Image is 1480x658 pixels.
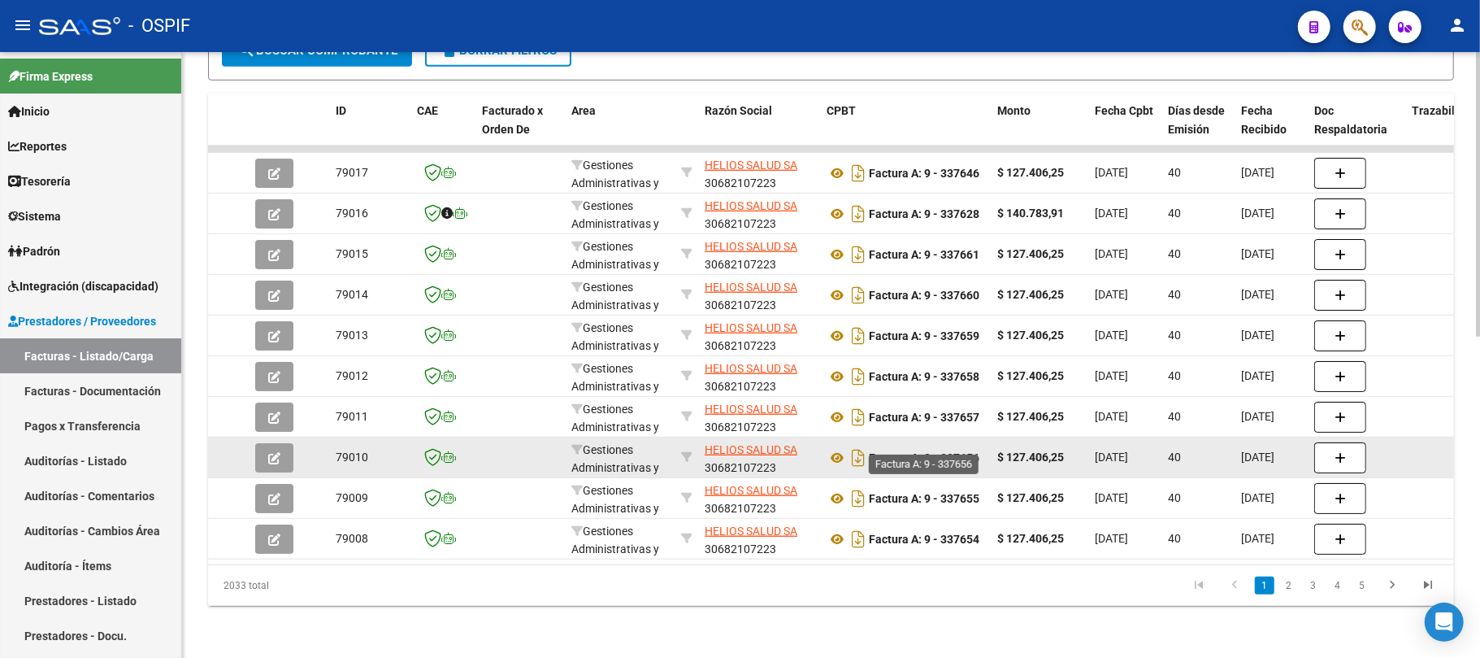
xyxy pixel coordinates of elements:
[1352,577,1372,595] a: 5
[1095,532,1128,545] span: [DATE]
[128,8,190,44] span: - OSPIF
[869,329,979,342] strong: Factura A: 9 - 337659
[336,207,368,220] span: 79016
[571,281,659,331] span: Gestiones Administrativas y Otros
[1301,572,1326,599] li: page 3
[997,104,1031,117] span: Monto
[1277,572,1301,599] li: page 2
[571,199,659,250] span: Gestiones Administrativas y Otros
[705,362,797,375] span: HELIOS SALUD SA
[565,94,675,165] datatable-header-cell: Area
[571,321,659,372] span: Gestiones Administrativas y Otros
[1425,603,1464,642] div: Open Intercom Messenger
[1168,369,1181,382] span: 40
[1095,329,1128,342] span: [DATE]
[869,370,979,383] strong: Factura A: 9 - 337658
[1095,369,1128,382] span: [DATE]
[482,104,543,136] span: Facturado x Orden De
[869,492,979,505] strong: Factura A: 9 - 337655
[869,167,979,180] strong: Factura A: 9 - 337646
[997,329,1064,342] strong: $ 127.406,25
[8,242,60,260] span: Padrón
[1304,577,1323,595] a: 3
[705,484,797,497] span: HELIOS SALUD SA
[1095,451,1128,464] span: [DATE]
[869,451,979,464] strong: Factura A: 9 - 337656
[1095,207,1128,220] span: [DATE]
[997,288,1064,301] strong: $ 127.406,25
[1252,572,1277,599] li: page 1
[1447,15,1467,35] mat-icon: person
[336,329,368,342] span: 79013
[329,94,410,165] datatable-header-cell: ID
[848,201,869,227] i: Descargar documento
[848,364,869,390] i: Descargar documento
[1095,410,1128,423] span: [DATE]
[1314,104,1387,136] span: Doc Respaldatoria
[997,166,1064,179] strong: $ 127.406,25
[1241,166,1274,179] span: [DATE]
[1241,532,1274,545] span: [DATE]
[705,360,814,394] div: 30682107223
[571,362,659,412] span: Gestiones Administrativas y Otros
[336,369,368,382] span: 79012
[848,323,869,349] i: Descargar documento
[1279,577,1299,595] a: 2
[705,237,814,272] div: 30682107223
[705,400,814,434] div: 30682107223
[1241,410,1274,423] span: [DATE]
[1413,577,1443,595] a: go to last page
[237,43,397,58] span: Buscar Comprobante
[848,242,869,268] i: Descargar documento
[336,104,346,117] span: ID
[571,240,659,290] span: Gestiones Administrativas y Otros
[1241,451,1274,464] span: [DATE]
[8,312,156,330] span: Prestadores / Proveedores
[698,94,820,165] datatable-header-cell: Razón Social
[1241,491,1274,504] span: [DATE]
[8,172,71,190] span: Tesorería
[869,533,979,546] strong: Factura A: 9 - 337654
[1095,104,1153,117] span: Fecha Cpbt
[705,319,814,353] div: 30682107223
[997,207,1064,220] strong: $ 140.783,91
[997,369,1064,382] strong: $ 127.406,25
[1095,491,1128,504] span: [DATE]
[820,94,991,165] datatable-header-cell: CPBT
[991,94,1088,165] datatable-header-cell: Monto
[1241,207,1274,220] span: [DATE]
[1326,572,1350,599] li: page 4
[997,247,1064,260] strong: $ 127.406,25
[1241,369,1274,382] span: [DATE]
[417,104,438,117] span: CAE
[336,288,368,301] span: 79014
[869,411,979,424] strong: Factura A: 9 - 337657
[1095,288,1128,301] span: [DATE]
[1168,410,1181,423] span: 40
[13,15,33,35] mat-icon: menu
[705,522,814,556] div: 30682107223
[705,159,797,172] span: HELIOS SALUD SA
[8,137,67,155] span: Reportes
[1161,94,1235,165] datatable-header-cell: Días desde Emisión
[705,156,814,190] div: 30682107223
[1308,94,1405,165] datatable-header-cell: Doc Respaldatoria
[705,240,797,253] span: HELIOS SALUD SA
[705,482,814,516] div: 30682107223
[1168,207,1181,220] span: 40
[1095,166,1128,179] span: [DATE]
[1168,532,1181,545] span: 40
[705,104,772,117] span: Razón Social
[705,197,814,231] div: 30682107223
[997,410,1064,423] strong: $ 127.406,25
[336,532,368,545] span: 79008
[1241,288,1274,301] span: [DATE]
[440,43,557,58] span: Borrar Filtros
[705,321,797,334] span: HELIOS SALUD SA
[1241,329,1274,342] span: [DATE]
[571,484,659,534] span: Gestiones Administrativas y Otros
[1168,247,1181,260] span: 40
[848,160,869,186] i: Descargar documento
[336,410,368,423] span: 79011
[336,491,368,504] span: 79009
